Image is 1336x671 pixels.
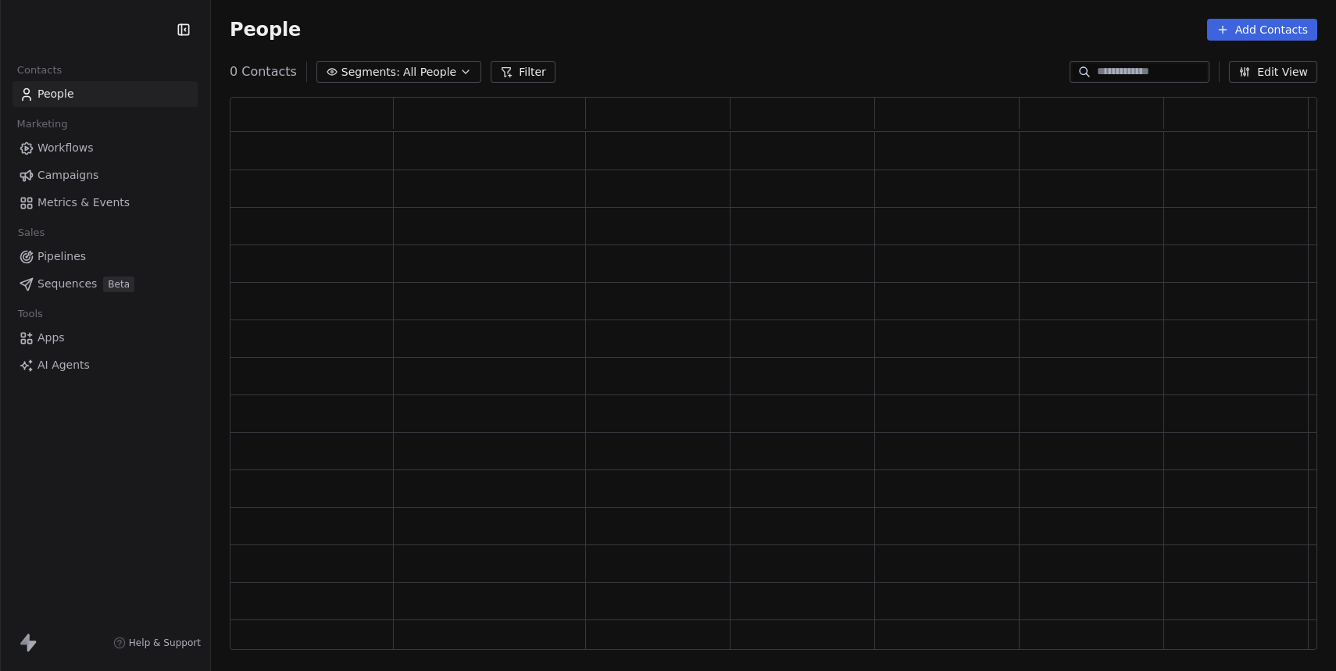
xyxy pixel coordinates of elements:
button: Add Contacts [1207,19,1317,41]
a: Help & Support [113,637,201,649]
span: Contacts [10,59,69,82]
span: Apps [38,330,65,346]
span: All People [403,64,456,80]
span: 0 Contacts [230,62,297,81]
span: Marketing [10,112,74,136]
span: Sales [11,221,52,244]
span: Workflows [38,140,94,156]
span: Tools [11,302,49,326]
span: Pipelines [38,248,86,265]
a: AI Agents [13,352,198,378]
a: SequencesBeta [13,271,198,297]
a: Metrics & Events [13,190,198,216]
span: AI Agents [38,357,90,373]
a: Workflows [13,135,198,161]
a: Apps [13,325,198,351]
button: Edit View [1229,61,1317,83]
span: Beta [103,277,134,292]
span: Sequences [38,276,97,292]
a: Pipelines [13,244,198,269]
span: Metrics & Events [38,195,130,211]
span: Help & Support [129,637,201,649]
a: Campaigns [13,162,198,188]
span: Campaigns [38,167,98,184]
a: People [13,81,198,107]
span: People [230,18,301,41]
span: Segments: [341,64,400,80]
button: Filter [491,61,555,83]
span: People [38,86,74,102]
